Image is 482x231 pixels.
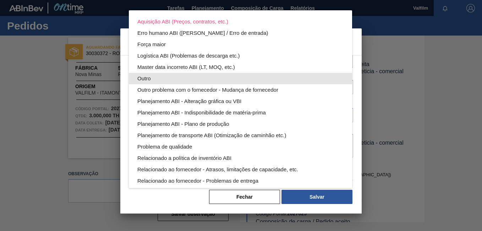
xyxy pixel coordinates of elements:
[137,152,344,164] div: Relacionado a política de inventório ABI
[137,39,344,50] div: Força maior
[137,141,344,152] div: Problema de qualidade
[137,73,344,84] div: Outro
[137,84,344,96] div: Outro problema com o fornecedor - Mudança de fornecedor
[137,187,344,198] div: Relacionado ao fornecedor - Sem estoque
[137,175,344,187] div: Relacionado ao fornecedor - Problemas de entrega
[137,27,344,39] div: Erro humano ABI ([PERSON_NAME] / Erro de entrada)
[137,96,344,107] div: Planejamento ABI - Alteração gráfica ou VBI
[137,50,344,61] div: Logística ABI (Problemas de descarga etc.)
[137,130,344,141] div: Planejamento de transporte ABI (Otimização de caminhão etc.)
[137,61,344,73] div: Master data incorreto ABI (LT, MOQ, etc.)
[137,16,344,27] div: Aquisição ABI (Preços, contratos, etc.)
[137,118,344,130] div: Planejamento ABI - Plano de produção
[137,164,344,175] div: Relacionado ao fornecedor - Atrasos, limitações de capacidade, etc.
[137,107,344,118] div: Planejamento ABI - Indisponibilidade de matéria-prima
